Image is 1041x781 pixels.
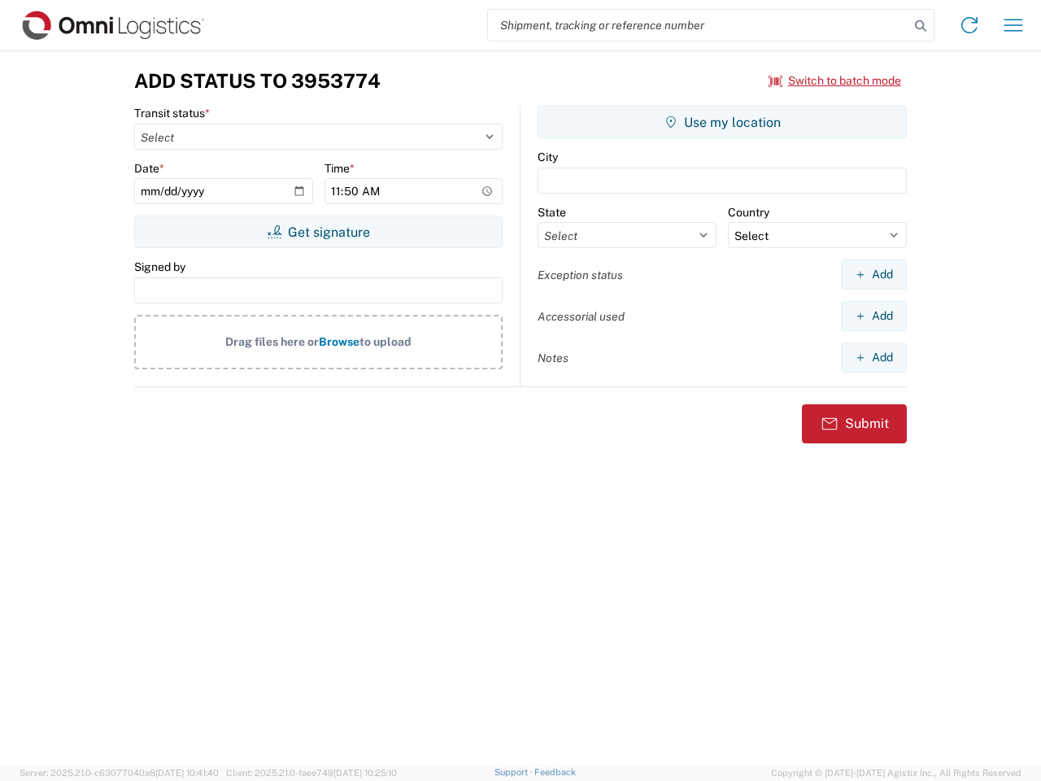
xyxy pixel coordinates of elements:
[319,335,359,348] span: Browse
[134,69,381,93] h3: Add Status to 3953774
[333,768,397,778] span: [DATE] 10:25:10
[802,404,907,443] button: Submit
[155,768,219,778] span: [DATE] 10:41:40
[841,260,907,290] button: Add
[538,268,623,282] label: Exception status
[769,68,901,94] button: Switch to batch mode
[728,205,769,220] label: Country
[134,161,164,176] label: Date
[134,216,503,248] button: Get signature
[771,766,1021,780] span: Copyright © [DATE]-[DATE] Agistix Inc., All Rights Reserved
[534,767,576,777] a: Feedback
[841,343,907,373] button: Add
[841,301,907,331] button: Add
[20,768,219,778] span: Server: 2025.21.0-c63077040a8
[226,768,397,778] span: Client: 2025.21.0-faee749
[359,335,412,348] span: to upload
[134,106,210,120] label: Transit status
[538,205,566,220] label: State
[225,335,319,348] span: Drag files here or
[488,10,909,41] input: Shipment, tracking or reference number
[134,260,185,274] label: Signed by
[538,351,568,365] label: Notes
[538,309,625,324] label: Accessorial used
[538,150,558,164] label: City
[494,767,535,777] a: Support
[538,106,907,138] button: Use my location
[324,161,355,176] label: Time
